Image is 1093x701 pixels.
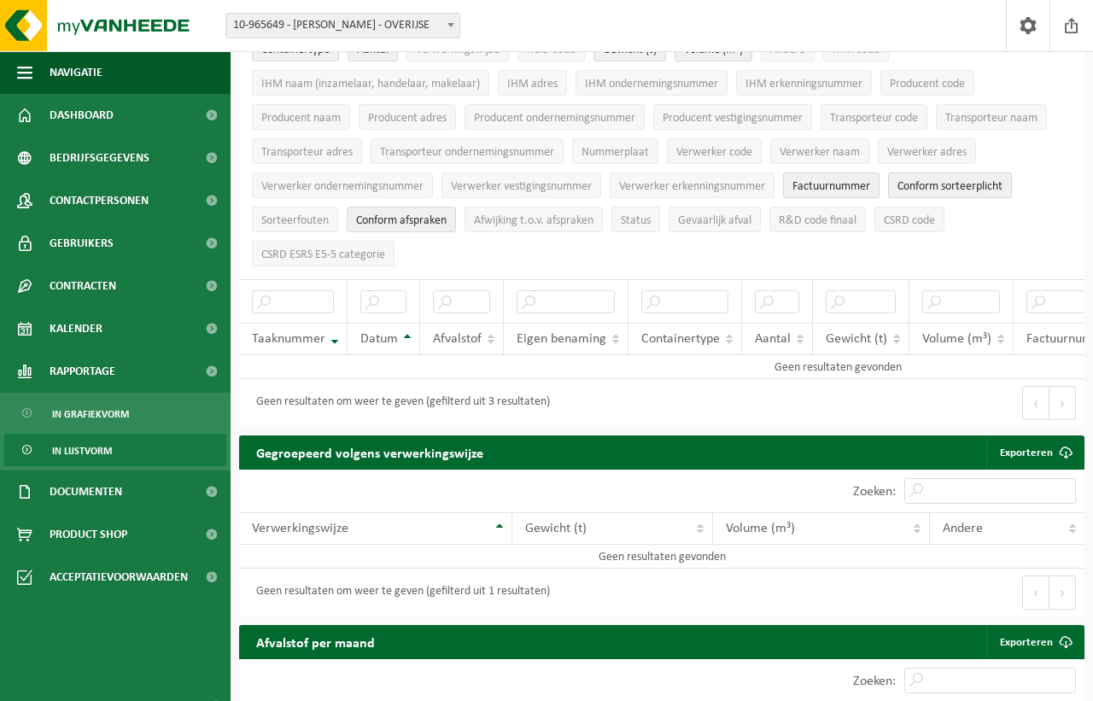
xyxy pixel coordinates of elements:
[252,172,433,198] button: Verwerker ondernemingsnummerVerwerker ondernemingsnummer: Activate to sort
[52,398,129,430] span: In grafiekvorm
[669,207,761,232] button: Gevaarlijk afval : Activate to sort
[507,78,558,91] span: IHM adres
[50,51,102,94] span: Navigatie
[50,265,116,307] span: Contracten
[619,180,765,193] span: Verwerker erkenningsnummer
[755,332,791,346] span: Aantal
[252,207,338,232] button: SorteerfoutenSorteerfouten: Activate to sort
[821,104,927,130] button: Transporteur codeTransporteur code: Activate to sort
[368,112,447,125] span: Producent adres
[779,214,856,227] span: R&D code finaal
[1022,575,1049,610] button: Previous
[261,112,341,125] span: Producent naam
[874,207,944,232] button: CSRD codeCSRD code: Activate to sort
[465,207,603,232] button: Afwijking t.o.v. afsprakenAfwijking t.o.v. afspraken: Activate to sort
[525,522,587,535] span: Gewicht (t)
[50,179,149,222] span: Contactpersonen
[50,470,122,513] span: Documenten
[4,434,226,466] a: In lijstvorm
[572,138,658,164] button: NummerplaatNummerplaat: Activate to sort
[653,104,812,130] button: Producent vestigingsnummerProducent vestigingsnummer: Activate to sort
[830,112,918,125] span: Transporteur code
[770,138,869,164] button: Verwerker naamVerwerker naam: Activate to sort
[945,112,1037,125] span: Transporteur naam
[465,104,645,130] button: Producent ondernemingsnummerProducent ondernemingsnummer: Activate to sort
[726,522,795,535] span: Volume (m³)
[1022,386,1049,420] button: Previous
[356,214,447,227] span: Conform afspraken
[880,70,974,96] button: Producent codeProducent code: Activate to sort
[853,485,896,499] label: Zoeken:
[261,78,480,91] span: IHM naam (inzamelaar, handelaar, makelaar)
[474,112,635,125] span: Producent ondernemingsnummer
[517,332,606,346] span: Eigen benaming
[252,332,325,346] span: Taaknummer
[252,104,350,130] button: Producent naamProducent naam: Activate to sort
[745,78,862,91] span: IHM erkenningsnummer
[371,138,564,164] button: Transporteur ondernemingsnummerTransporteur ondernemingsnummer : Activate to sort
[226,14,459,38] span: 10-965649 - MAYANK KHOSLA - OVERIJSE
[1049,575,1076,610] button: Next
[792,180,870,193] span: Factuurnummer
[826,332,887,346] span: Gewicht (t)
[610,172,774,198] button: Verwerker erkenningsnummerVerwerker erkenningsnummer: Activate to sort
[576,70,728,96] button: IHM ondernemingsnummerIHM ondernemingsnummer: Activate to sort
[621,214,651,227] span: Status
[50,556,188,599] span: Acceptatievoorwaarden
[441,172,601,198] button: Verwerker vestigingsnummerVerwerker vestigingsnummer: Activate to sort
[360,332,398,346] span: Datum
[498,70,567,96] button: IHM adresIHM adres: Activate to sort
[225,13,460,38] span: 10-965649 - MAYANK KHOSLA - OVERIJSE
[347,207,456,232] button: Conform afspraken : Activate to sort
[248,388,550,418] div: Geen resultaten om weer te geven (gefilterd uit 3 resultaten)
[261,214,329,227] span: Sorteerfouten
[663,112,803,125] span: Producent vestigingsnummer
[611,207,660,232] button: StatusStatus: Activate to sort
[252,241,395,266] button: CSRD ESRS E5-5 categorieCSRD ESRS E5-5 categorie: Activate to sort
[1049,386,1076,420] button: Next
[897,180,1002,193] span: Conform sorteerplicht
[50,222,114,265] span: Gebruikers
[986,435,1083,470] a: Exporteren
[678,214,751,227] span: Gevaarlijk afval
[585,78,718,91] span: IHM ondernemingsnummer
[50,307,102,350] span: Kalender
[888,172,1012,198] button: Conform sorteerplicht : Activate to sort
[853,675,896,688] label: Zoeken:
[736,70,872,96] button: IHM erkenningsnummerIHM erkenningsnummer: Activate to sort
[474,214,593,227] span: Afwijking t.o.v. afspraken
[261,146,353,159] span: Transporteur adres
[451,180,592,193] span: Verwerker vestigingsnummer
[922,332,991,346] span: Volume (m³)
[239,435,500,469] h2: Gegroepeerd volgens verwerkingswijze
[380,146,554,159] span: Transporteur ondernemingsnummer
[239,545,1084,569] td: Geen resultaten gevonden
[50,137,149,179] span: Bedrijfsgegevens
[433,332,482,346] span: Afvalstof
[52,435,112,467] span: In lijstvorm
[783,172,880,198] button: FactuurnummerFactuurnummer: Activate to sort
[769,207,866,232] button: R&D code finaalR&amp;D code finaal: Activate to sort
[261,180,424,193] span: Verwerker ondernemingsnummer
[4,397,226,429] a: In grafiekvorm
[780,146,860,159] span: Verwerker naam
[986,625,1083,659] a: Exporteren
[261,248,385,261] span: CSRD ESRS E5-5 categorie
[252,522,348,535] span: Verwerkingswijze
[943,522,983,535] span: Andere
[641,332,720,346] span: Containertype
[667,138,762,164] button: Verwerker codeVerwerker code: Activate to sort
[50,350,115,393] span: Rapportage
[887,146,967,159] span: Verwerker adres
[878,138,976,164] button: Verwerker adresVerwerker adres: Activate to sort
[50,94,114,137] span: Dashboard
[239,625,392,658] h2: Afvalstof per maand
[50,513,127,556] span: Product Shop
[252,70,489,96] button: IHM naam (inzamelaar, handelaar, makelaar)IHM naam (inzamelaar, handelaar, makelaar): Activate to...
[359,104,456,130] button: Producent adresProducent adres: Activate to sort
[676,146,752,159] span: Verwerker code
[582,146,649,159] span: Nummerplaat
[936,104,1047,130] button: Transporteur naamTransporteur naam: Activate to sort
[252,138,362,164] button: Transporteur adresTransporteur adres: Activate to sort
[884,214,935,227] span: CSRD code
